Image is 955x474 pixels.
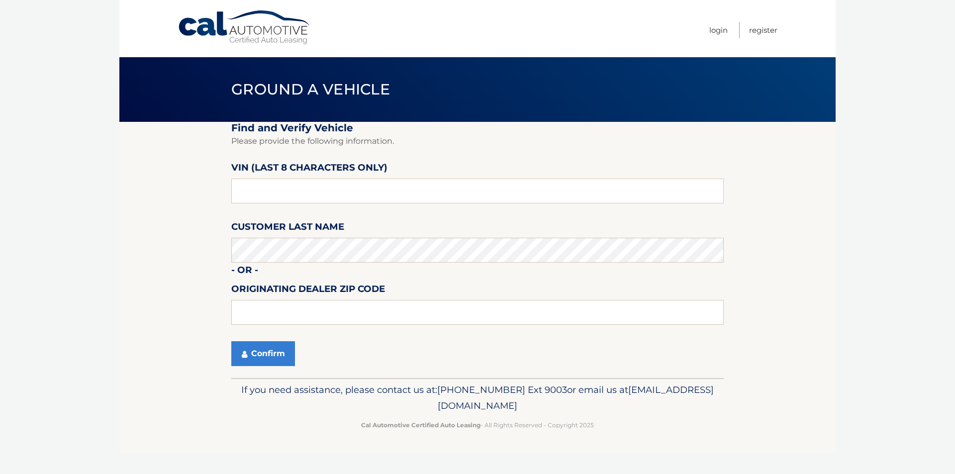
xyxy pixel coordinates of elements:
[231,122,724,134] h2: Find and Verify Vehicle
[178,10,312,45] a: Cal Automotive
[231,160,387,179] label: VIN (last 8 characters only)
[231,219,344,238] label: Customer Last Name
[238,382,717,414] p: If you need assistance, please contact us at: or email us at
[231,282,385,300] label: Originating Dealer Zip Code
[361,421,480,429] strong: Cal Automotive Certified Auto Leasing
[231,341,295,366] button: Confirm
[709,22,728,38] a: Login
[437,384,567,395] span: [PHONE_NUMBER] Ext 9003
[231,80,390,98] span: Ground a Vehicle
[231,263,258,281] label: - or -
[749,22,777,38] a: Register
[238,420,717,430] p: - All Rights Reserved - Copyright 2025
[231,134,724,148] p: Please provide the following information.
